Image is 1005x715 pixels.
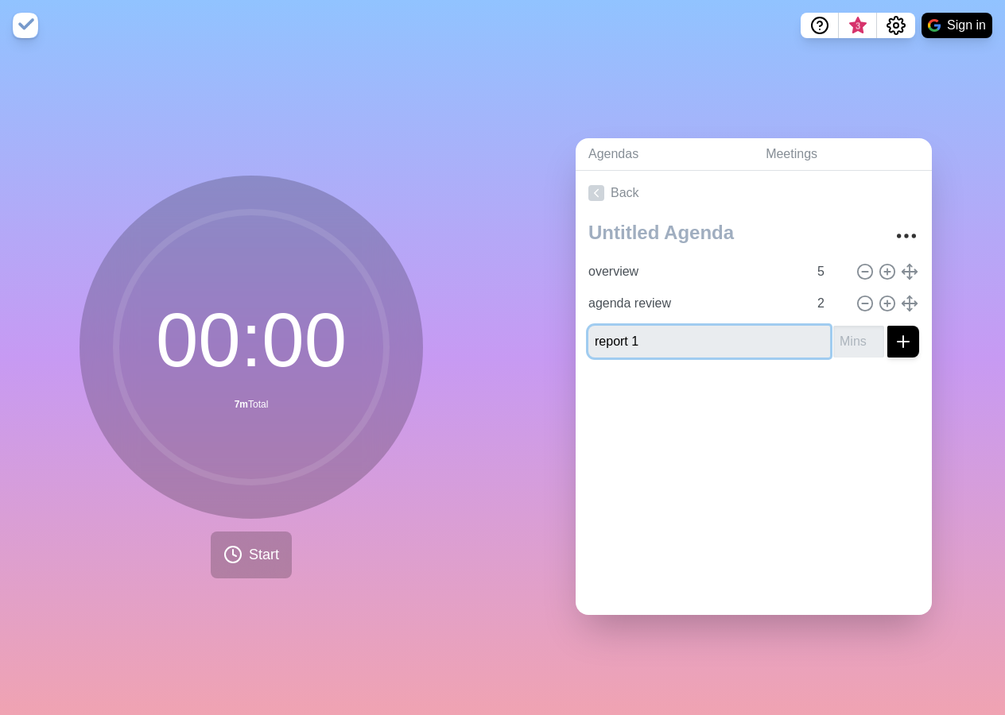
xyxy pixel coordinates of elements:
button: More [891,220,922,252]
input: Name [582,288,808,319]
button: Sign in [922,13,992,38]
button: What’s new [839,13,877,38]
button: Settings [877,13,915,38]
span: Start [249,544,279,566]
img: google logo [928,19,941,32]
img: timeblocks logo [13,13,38,38]
a: Back [576,171,932,215]
span: 3 [852,20,864,33]
input: Mins [811,256,849,288]
a: Agendas [576,138,753,171]
button: Help [801,13,839,38]
input: Mins [811,288,849,319]
input: Name [588,326,830,357]
a: Meetings [753,138,932,171]
button: Start [211,531,292,578]
input: Mins [833,326,884,357]
input: Name [582,256,808,288]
